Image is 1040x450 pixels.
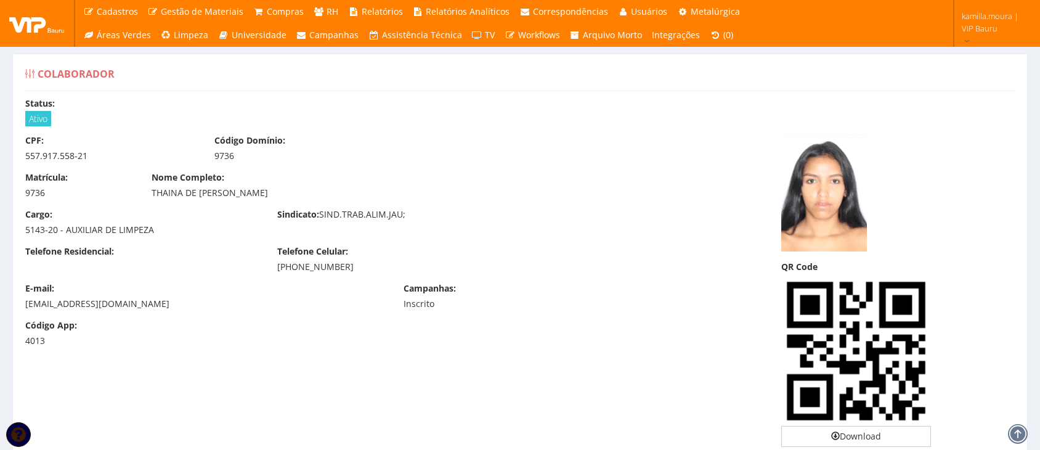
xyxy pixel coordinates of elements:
[232,29,286,41] span: Universidade
[9,14,65,33] img: logo
[156,23,214,47] a: Limpeza
[25,319,77,332] label: Código App:
[25,97,55,110] label: Status:
[781,426,931,447] a: Download
[97,6,138,17] span: Cadastros
[152,187,637,199] div: THAINA DE [PERSON_NAME]
[364,23,467,47] a: Assistência Técnica
[291,23,364,47] a: Campanhas
[426,6,510,17] span: Relatórios Analíticos
[962,10,1024,35] span: kamilla.moura | VIP Bauru
[277,261,511,273] div: [PHONE_NUMBER]
[565,23,648,47] a: Arquivo Morto
[25,187,133,199] div: 9736
[25,335,133,347] div: 4013
[277,245,348,258] label: Telefone Celular:
[268,208,520,224] div: SIND.TRAB.ALIM.JAU;
[152,171,224,184] label: Nome Completo:
[78,23,156,47] a: Áreas Verdes
[25,150,196,162] div: 557.917.558-21
[467,23,500,47] a: TV
[213,23,291,47] a: Universidade
[500,23,565,47] a: Workflows
[38,67,115,81] span: Colaborador
[25,111,51,126] span: Ativo
[705,23,738,47] a: (0)
[781,276,931,426] img: 1YUAAAAASUVORK5CYII=
[647,23,705,47] a: Integrações
[781,134,867,252] img: foto-174352530867ec15bc32980.png
[25,208,52,221] label: Cargo:
[97,29,151,41] span: Áreas Verdes
[25,134,44,147] label: CPF:
[404,282,456,295] label: Campanhas:
[362,6,403,17] span: Relatórios
[214,150,385,162] div: 9736
[327,6,338,17] span: RH
[404,298,574,310] div: Inscrito
[583,29,642,41] span: Arquivo Morto
[518,29,560,41] span: Workflows
[382,29,462,41] span: Assistência Técnica
[723,29,733,41] span: (0)
[174,29,208,41] span: Limpeza
[781,261,818,273] label: QR Code
[277,208,319,221] label: Sindicato:
[485,29,495,41] span: TV
[267,6,304,17] span: Compras
[309,29,359,41] span: Campanhas
[691,6,740,17] span: Metalúrgica
[533,6,608,17] span: Correspondências
[25,245,114,258] label: Telefone Residencial:
[631,6,667,17] span: Usuários
[25,298,385,310] div: [EMAIL_ADDRESS][DOMAIN_NAME]
[652,29,700,41] span: Integrações
[161,6,243,17] span: Gestão de Materiais
[214,134,285,147] label: Código Domínio:
[25,171,68,184] label: Matrícula:
[25,224,259,236] div: 5143-20 - AUXILIAR DE LIMPEZA
[25,282,54,295] label: E-mail:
